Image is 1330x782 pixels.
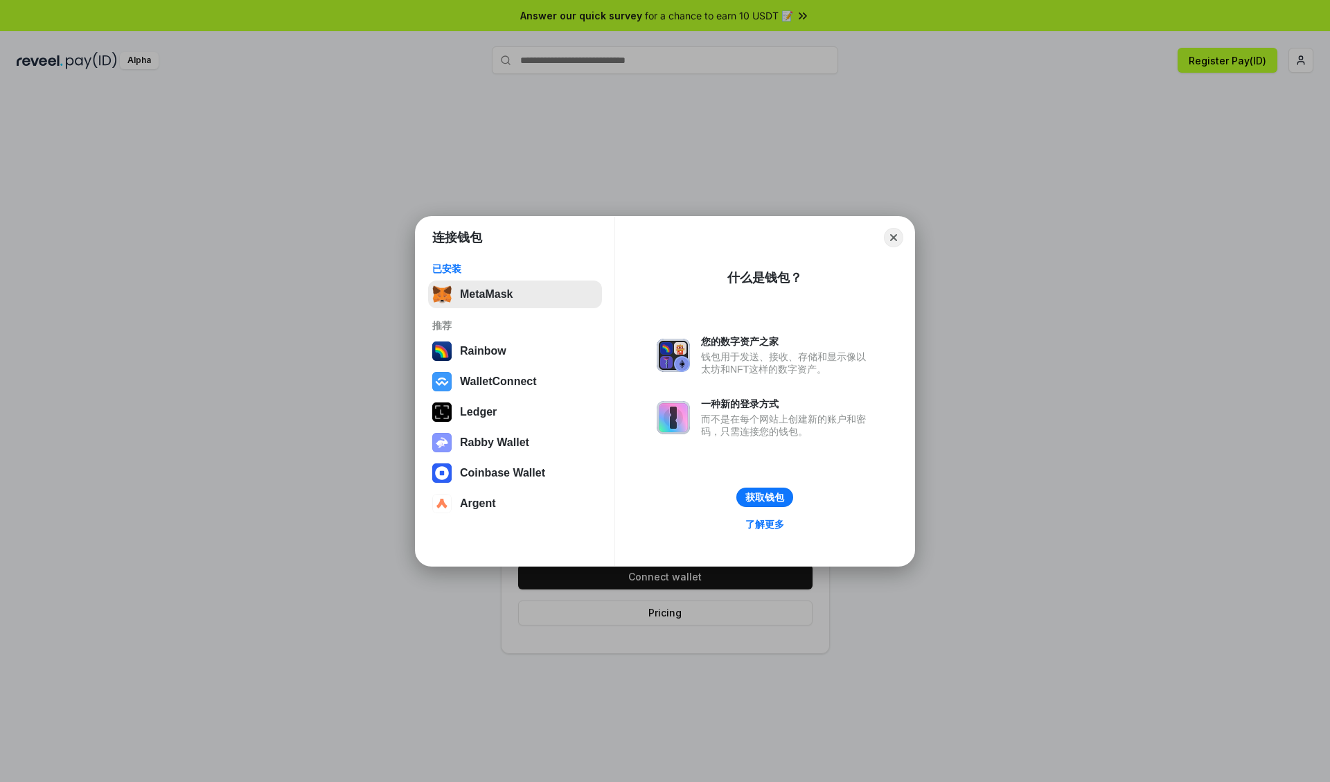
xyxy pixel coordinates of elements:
[428,490,602,517] button: Argent
[701,350,873,375] div: 钱包用于发送、接收、存储和显示像以太坊和NFT这样的数字资产。
[460,436,529,449] div: Rabby Wallet
[884,228,903,247] button: Close
[701,335,873,348] div: 您的数字资产之家
[657,401,690,434] img: svg+xml,%3Csvg%20xmlns%3D%22http%3A%2F%2Fwww.w3.org%2F2000%2Fsvg%22%20fill%3D%22none%22%20viewBox...
[432,229,482,246] h1: 连接钱包
[460,497,496,510] div: Argent
[428,429,602,456] button: Rabby Wallet
[432,341,452,361] img: svg+xml,%3Csvg%20width%3D%22120%22%20height%3D%22120%22%20viewBox%3D%220%200%20120%20120%22%20fil...
[701,398,873,410] div: 一种新的登录方式
[428,398,602,426] button: Ledger
[657,339,690,372] img: svg+xml,%3Csvg%20xmlns%3D%22http%3A%2F%2Fwww.w3.org%2F2000%2Fsvg%22%20fill%3D%22none%22%20viewBox...
[745,491,784,504] div: 获取钱包
[736,488,793,507] button: 获取钱包
[727,269,802,286] div: 什么是钱包？
[460,345,506,357] div: Rainbow
[428,281,602,308] button: MetaMask
[432,494,452,513] img: svg+xml,%3Csvg%20width%3D%2228%22%20height%3D%2228%22%20viewBox%3D%220%200%2028%2028%22%20fill%3D...
[428,368,602,396] button: WalletConnect
[737,515,792,533] a: 了解更多
[460,375,537,388] div: WalletConnect
[701,413,873,438] div: 而不是在每个网站上创建新的账户和密码，只需连接您的钱包。
[432,463,452,483] img: svg+xml,%3Csvg%20width%3D%2228%22%20height%3D%2228%22%20viewBox%3D%220%200%2028%2028%22%20fill%3D...
[432,285,452,304] img: svg+xml,%3Csvg%20fill%3D%22none%22%20height%3D%2233%22%20viewBox%3D%220%200%2035%2033%22%20width%...
[460,406,497,418] div: Ledger
[432,372,452,391] img: svg+xml,%3Csvg%20width%3D%2228%22%20height%3D%2228%22%20viewBox%3D%220%200%2028%2028%22%20fill%3D...
[745,518,784,531] div: 了解更多
[460,288,513,301] div: MetaMask
[460,467,545,479] div: Coinbase Wallet
[432,433,452,452] img: svg+xml,%3Csvg%20xmlns%3D%22http%3A%2F%2Fwww.w3.org%2F2000%2Fsvg%22%20fill%3D%22none%22%20viewBox...
[432,263,598,275] div: 已安装
[432,319,598,332] div: 推荐
[432,402,452,422] img: svg+xml,%3Csvg%20xmlns%3D%22http%3A%2F%2Fwww.w3.org%2F2000%2Fsvg%22%20width%3D%2228%22%20height%3...
[428,337,602,365] button: Rainbow
[428,459,602,487] button: Coinbase Wallet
